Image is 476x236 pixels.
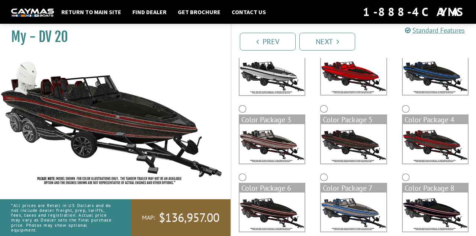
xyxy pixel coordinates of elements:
h1: My - DV 20 [11,29,212,45]
a: Return to main site [58,7,125,17]
a: Find Dealer [129,7,170,17]
a: Get Brochure [174,7,224,17]
div: Color Package 4 [403,115,468,124]
div: Color Package 8 [403,184,468,193]
div: Color Package 5 [321,115,386,124]
div: Color Package 3 [239,115,305,124]
a: Prev [240,33,296,51]
img: color_package_384.png [239,124,305,163]
span: MAP: [142,214,155,222]
img: color_package_389.png [403,193,468,232]
a: Next [299,33,355,51]
img: color_package_388.png [321,193,386,232]
p: *All prices are Retail in US Dollars and do not include dealer freight, prep, tariffs, fees, taxe... [11,199,114,236]
ul: Pagination [238,32,476,51]
img: DV22-Base-Layer.png [239,56,305,95]
div: Color Package 6 [239,184,305,193]
a: MAP:$136,957.00 [131,199,231,236]
img: white-logo-c9c8dbefe5ff5ceceb0f0178aa75bf4bb51f6bca0971e226c86eb53dfe498488.png [11,9,54,16]
img: color_package_386.png [403,124,468,163]
div: 1-888-4CAYMAS [363,4,465,20]
img: color_package_383.png [403,56,468,95]
img: color_package_382.png [321,56,386,95]
span: $136,957.00 [159,210,219,226]
img: color_package_387.png [239,193,305,232]
a: Contact Us [228,7,270,17]
img: color_package_385.png [321,124,386,163]
a: Standard Features [405,26,465,35]
div: Color Package 7 [321,184,386,193]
